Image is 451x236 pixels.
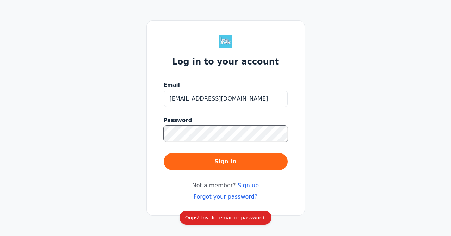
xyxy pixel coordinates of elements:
[185,215,266,220] span: Oops! Invalid email or password.
[219,35,232,48] img: Less Awkward Hub
[172,56,279,67] h1: Log in to your account
[194,193,258,200] a: Forgot your password?
[192,181,259,190] span: Not a member?
[164,153,288,170] button: Sign In
[164,81,180,89] span: Email
[164,116,192,125] span: Password
[238,182,259,189] a: Sign up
